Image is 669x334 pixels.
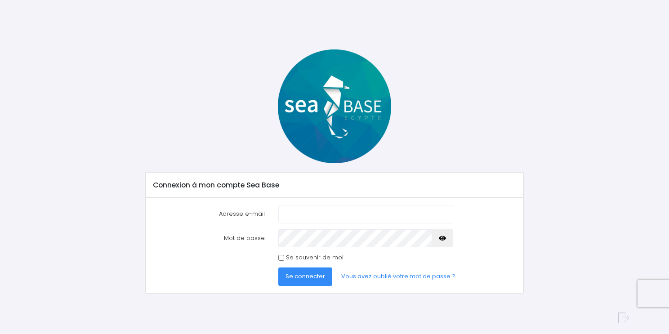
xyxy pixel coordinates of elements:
a: Vous avez oublié votre mot de passe ? [334,267,463,285]
label: Se souvenir de moi [286,253,343,262]
div: Connexion à mon compte Sea Base [146,173,523,198]
label: Mot de passe [146,229,272,247]
label: Adresse e-mail [146,205,272,223]
span: Se connecter [285,272,325,281]
button: Se connecter [278,267,332,285]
